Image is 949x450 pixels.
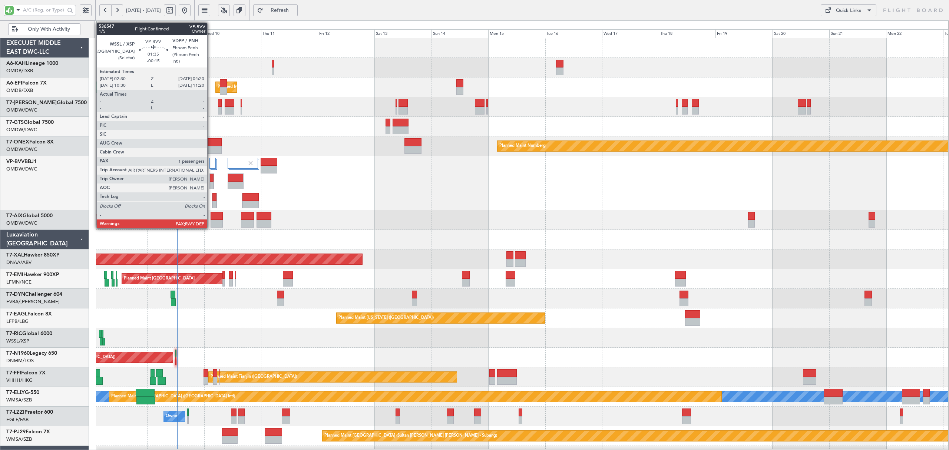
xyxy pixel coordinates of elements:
[261,29,318,38] div: Thu 11
[6,292,25,297] span: T7-DYN
[6,410,53,415] a: T7-LZZIPraetor 600
[6,100,57,105] span: T7-[PERSON_NAME]
[6,416,29,423] a: EGLF/FAB
[6,220,37,226] a: OMDW/DWC
[6,61,26,66] span: A6-KAH
[6,429,50,434] a: T7-PJ29Falcon 7X
[8,23,80,35] button: Only With Activity
[6,351,30,356] span: T7-N1960
[6,159,37,164] a: VP-BVVBBJ1
[6,252,24,258] span: T7-XAL
[6,351,57,356] a: T7-N1960Legacy 650
[211,371,297,383] div: Planned Maint Tianjin ([GEOGRAPHIC_DATA])
[318,29,374,38] div: Fri 12
[6,67,33,74] a: OMDB/DXB
[90,29,147,38] div: Mon 8
[166,411,178,422] div: Owner
[265,8,295,13] span: Refresh
[488,29,545,38] div: Mon 15
[124,273,195,284] div: Planned Maint [GEOGRAPHIC_DATA]
[23,4,65,16] input: A/C (Reg. or Type)
[6,80,47,86] a: A6-EFIFalcon 7X
[886,29,943,38] div: Mon 22
[247,160,254,166] img: gray-close.svg
[324,430,497,441] div: Planned Maint [GEOGRAPHIC_DATA] (Sultan [PERSON_NAME] [PERSON_NAME] - Subang)
[126,7,161,14] span: [DATE] - [DATE]
[715,29,772,38] div: Fri 19
[821,4,876,16] button: Quick Links
[6,370,21,375] span: T7-FFI
[338,312,434,324] div: Planned Maint [US_STATE] ([GEOGRAPHIC_DATA])
[6,311,27,317] span: T7-EAGL
[6,87,33,94] a: OMDB/DXB
[836,7,861,14] div: Quick Links
[6,252,60,258] a: T7-XALHawker 850XP
[253,4,298,16] button: Refresh
[6,213,23,218] span: T7-AIX
[6,120,24,125] span: T7-GTS
[6,370,46,375] a: T7-FFIFalcon 7X
[6,311,52,317] a: T7-EAGLFalcon 8X
[6,397,32,403] a: WMSA/SZB
[431,29,488,38] div: Sun 14
[6,100,87,105] a: T7-[PERSON_NAME]Global 7500
[98,22,110,28] div: [DATE]
[20,27,78,32] span: Only With Activity
[545,29,602,38] div: Tue 16
[6,159,24,164] span: VP-BVV
[6,259,32,266] a: DNAA/ABV
[6,298,60,305] a: EVRA/[PERSON_NAME]
[659,29,715,38] div: Thu 18
[218,82,291,93] div: Planned Maint Dubai (Al Maktoum Intl)
[6,331,22,336] span: T7-RIC
[499,140,546,152] div: Planned Maint Nurnberg
[111,391,235,402] div: Planned Maint [GEOGRAPHIC_DATA] ([GEOGRAPHIC_DATA] Intl)
[6,107,37,113] a: OMDW/DWC
[6,436,32,443] a: WMSA/SZB
[6,213,53,218] a: T7-AIXGlobal 5000
[6,429,26,434] span: T7-PJ29
[6,146,37,153] a: OMDW/DWC
[6,338,29,344] a: WSSL/XSP
[6,331,52,336] a: T7-RICGlobal 6000
[6,166,37,172] a: OMDW/DWC
[147,29,204,38] div: Tue 9
[6,61,58,66] a: A6-KAHLineage 1000
[374,29,431,38] div: Sat 13
[6,139,29,145] span: T7-ONEX
[6,292,62,297] a: T7-DYNChallenger 604
[6,272,23,277] span: T7-EMI
[773,29,829,38] div: Sat 20
[6,139,54,145] a: T7-ONEXFalcon 8X
[204,29,261,38] div: Wed 10
[6,390,25,395] span: T7-ELLY
[829,29,886,38] div: Sun 21
[6,272,59,277] a: T7-EMIHawker 900XP
[6,318,29,325] a: LFPB/LBG
[6,410,24,415] span: T7-LZZI
[6,377,33,384] a: VHHH/HKG
[6,120,54,125] a: T7-GTSGlobal 7500
[6,390,39,395] a: T7-ELLYG-550
[6,80,22,86] span: A6-EFI
[6,126,37,133] a: OMDW/DWC
[6,279,32,285] a: LFMN/NCE
[602,29,659,38] div: Wed 17
[6,357,34,364] a: DNMM/LOS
